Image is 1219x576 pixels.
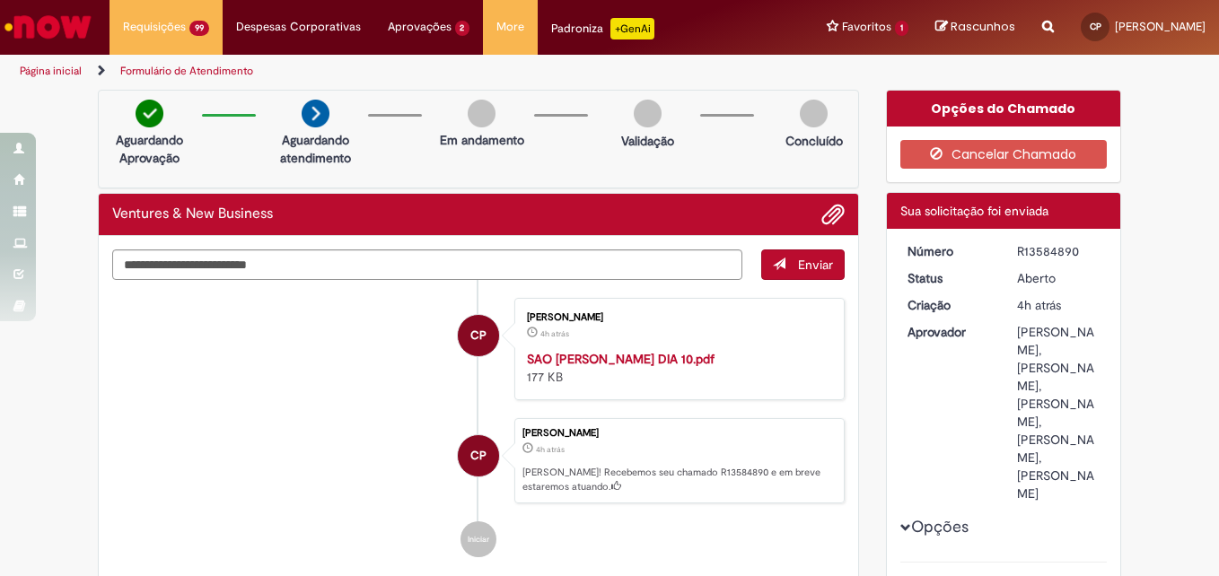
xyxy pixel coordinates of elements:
[536,444,565,455] span: 4h atrás
[496,18,524,36] span: More
[935,19,1015,36] a: Rascunhos
[20,64,82,78] a: Página inicial
[621,132,674,150] p: Validação
[1017,297,1061,313] time: 01/10/2025 10:22:24
[112,280,845,576] ul: Histórico de tíquete
[13,55,799,88] ul: Trilhas de página
[821,203,845,226] button: Adicionar anexos
[761,249,845,280] button: Enviar
[951,18,1015,35] span: Rascunhos
[522,428,835,439] div: [PERSON_NAME]
[1090,21,1101,32] span: CP
[112,249,742,280] textarea: Digite sua mensagem aqui...
[527,351,715,367] a: SAO [PERSON_NAME] DIA 10.pdf
[2,9,94,45] img: ServiceNow
[106,131,193,167] p: Aguardando Aprovação
[455,21,470,36] span: 2
[634,100,662,127] img: img-circle-grey.png
[388,18,452,36] span: Aprovações
[189,21,209,36] span: 99
[894,296,1004,314] dt: Criação
[800,100,828,127] img: img-circle-grey.png
[527,350,826,386] div: 177 KB
[123,18,186,36] span: Requisições
[440,131,524,149] p: Em andamento
[798,257,833,273] span: Enviar
[302,100,329,127] img: arrow-next.png
[900,203,1048,219] span: Sua solicitação foi enviada
[1017,296,1101,314] div: 01/10/2025 10:22:24
[1017,323,1101,502] div: [PERSON_NAME], [PERSON_NAME], [PERSON_NAME], [PERSON_NAME], [PERSON_NAME]
[112,418,845,504] li: Carolina De Sousa Piropo
[120,64,253,78] a: Formulário de Atendimento
[551,18,654,39] div: Padroniza
[112,206,273,223] h2: Ventures & New Business Histórico de tíquete
[1017,269,1101,287] div: Aberto
[895,21,908,36] span: 1
[272,131,359,167] p: Aguardando atendimento
[536,444,565,455] time: 01/10/2025 10:22:24
[470,434,487,477] span: CP
[1017,242,1101,260] div: R13584890
[894,242,1004,260] dt: Número
[468,100,495,127] img: img-circle-grey.png
[887,91,1121,127] div: Opções do Chamado
[900,140,1108,169] button: Cancelar Chamado
[894,269,1004,287] dt: Status
[1115,19,1206,34] span: [PERSON_NAME]
[540,328,569,339] time: 01/10/2025 10:21:16
[458,435,499,476] div: Carolina De Sousa Piropo
[522,466,835,493] p: [PERSON_NAME]! Recebemos seu chamado R13584890 e em breve estaremos atuando.
[842,18,891,36] span: Favoritos
[236,18,361,36] span: Despesas Corporativas
[136,100,163,127] img: check-circle-green.png
[610,18,654,39] p: +GenAi
[894,323,1004,341] dt: Aprovador
[1017,297,1061,313] span: 4h atrás
[527,312,826,323] div: [PERSON_NAME]
[470,314,487,357] span: CP
[540,328,569,339] span: 4h atrás
[458,315,499,356] div: Carolina De Sousa Piropo
[785,132,843,150] p: Concluído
